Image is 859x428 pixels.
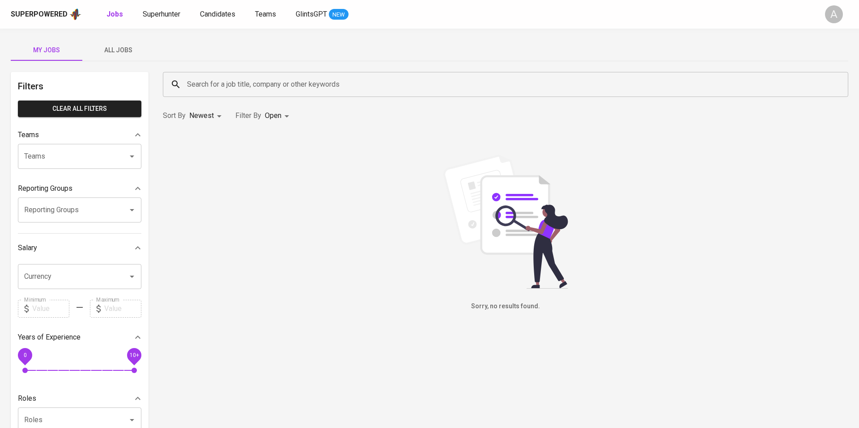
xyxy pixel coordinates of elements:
[18,393,36,404] p: Roles
[104,300,141,318] input: Value
[255,9,278,20] a: Teams
[126,150,138,163] button: Open
[438,155,573,289] img: file_searching.svg
[11,9,68,20] div: Superpowered
[16,45,77,56] span: My Jobs
[18,239,141,257] div: Salary
[18,328,141,346] div: Years of Experience
[126,270,138,283] button: Open
[143,10,180,18] span: Superhunter
[18,390,141,407] div: Roles
[88,45,149,56] span: All Jobs
[18,79,141,93] h6: Filters
[18,130,39,140] p: Teams
[200,10,235,18] span: Candidates
[106,10,123,18] b: Jobs
[11,8,81,21] a: Superpoweredapp logo
[69,8,81,21] img: app logo
[18,101,141,117] button: Clear All filters
[143,9,182,20] a: Superhunter
[296,10,327,18] span: GlintsGPT
[18,126,141,144] div: Teams
[825,5,843,23] div: A
[200,9,237,20] a: Candidates
[23,352,26,358] span: 0
[189,110,214,121] p: Newest
[235,110,261,121] p: Filter By
[163,110,186,121] p: Sort By
[18,183,72,194] p: Reporting Groups
[25,103,134,114] span: Clear All filters
[255,10,276,18] span: Teams
[18,332,81,343] p: Years of Experience
[32,300,69,318] input: Value
[265,108,292,124] div: Open
[329,10,349,19] span: NEW
[296,9,349,20] a: GlintsGPT NEW
[126,414,138,426] button: Open
[189,108,225,124] div: Newest
[163,302,848,311] h6: Sorry, no results found.
[126,204,138,216] button: Open
[129,352,139,358] span: 10+
[106,9,125,20] a: Jobs
[265,111,281,120] span: Open
[18,180,141,197] div: Reporting Groups
[18,243,37,253] p: Salary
